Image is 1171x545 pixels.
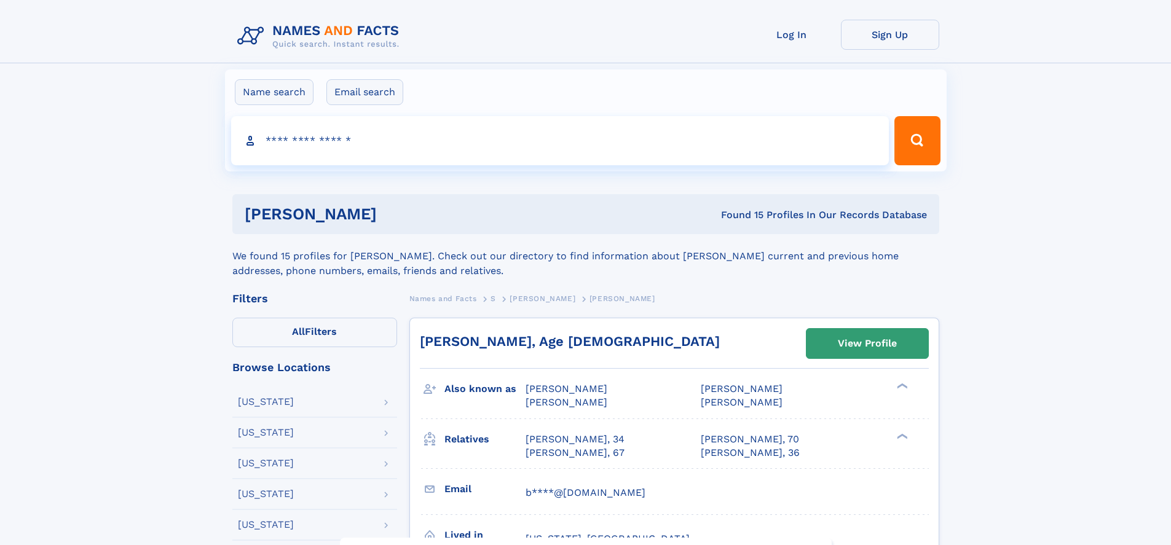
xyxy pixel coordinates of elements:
[409,291,477,306] a: Names and Facts
[420,334,720,349] a: [PERSON_NAME], Age [DEMOGRAPHIC_DATA]
[238,520,294,530] div: [US_STATE]
[245,206,549,222] h1: [PERSON_NAME]
[232,234,939,278] div: We found 15 profiles for [PERSON_NAME]. Check out our directory to find information about [PERSON...
[232,293,397,304] div: Filters
[444,378,526,399] h3: Also known as
[526,396,607,408] span: [PERSON_NAME]
[326,79,403,105] label: Email search
[510,291,575,306] a: [PERSON_NAME]
[232,362,397,373] div: Browse Locations
[526,446,625,460] a: [PERSON_NAME], 67
[491,294,496,303] span: S
[238,489,294,499] div: [US_STATE]
[238,428,294,437] div: [US_STATE]
[231,116,889,165] input: search input
[510,294,575,303] span: [PERSON_NAME]
[701,383,783,394] span: [PERSON_NAME]
[894,116,940,165] button: Search Button
[491,291,496,306] a: S
[238,458,294,468] div: [US_STATE]
[232,20,409,53] img: Logo Names and Facts
[806,329,928,358] a: View Profile
[526,533,690,544] span: [US_STATE], [GEOGRAPHIC_DATA]
[549,208,927,222] div: Found 15 Profiles In Our Records Database
[235,79,313,105] label: Name search
[894,432,909,440] div: ❯
[701,446,800,460] a: [PERSON_NAME], 36
[444,479,526,500] h3: Email
[838,329,897,358] div: View Profile
[292,326,305,337] span: All
[444,429,526,450] h3: Relatives
[841,20,939,50] a: Sign Up
[589,294,655,303] span: [PERSON_NAME]
[894,382,909,390] div: ❯
[232,318,397,347] label: Filters
[238,397,294,407] div: [US_STATE]
[526,433,625,446] a: [PERSON_NAME], 34
[701,396,783,408] span: [PERSON_NAME]
[526,383,607,394] span: [PERSON_NAME]
[743,20,841,50] a: Log In
[701,433,799,446] a: [PERSON_NAME], 70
